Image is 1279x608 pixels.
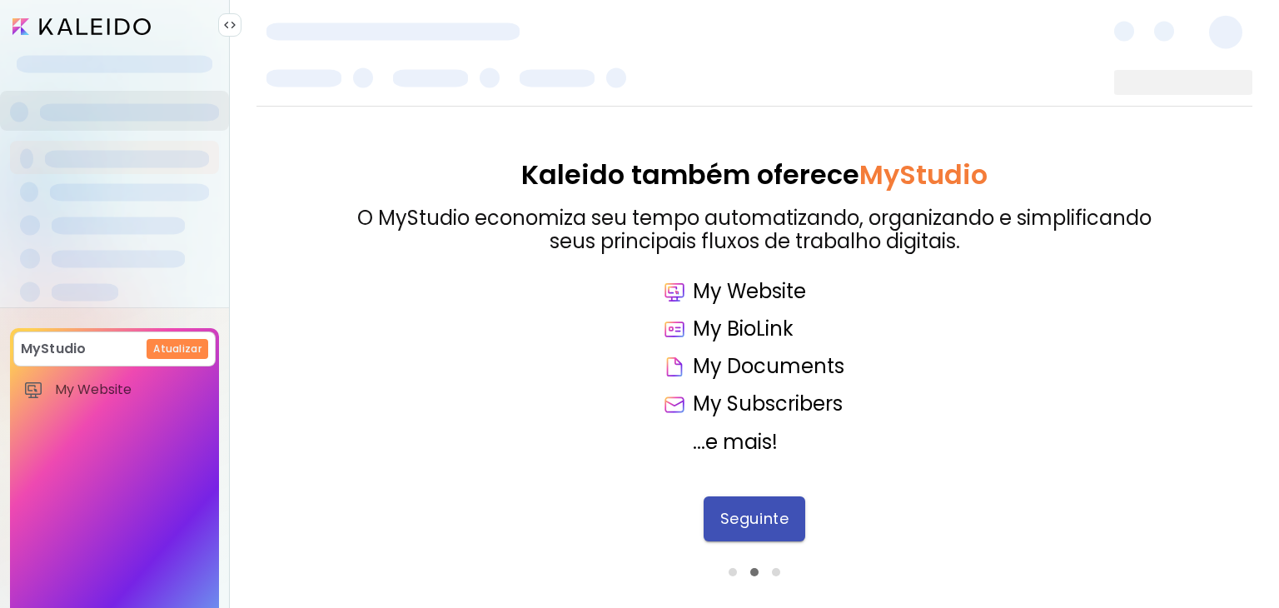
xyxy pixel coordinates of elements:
img: item [23,380,43,400]
h6: Atualizar [153,341,202,356]
img: collapse [223,18,236,32]
p: MyStudio [21,339,86,359]
button: Seguinte [704,496,805,541]
img: icon [663,355,686,379]
span: My Website [55,381,206,398]
img: icon [663,317,686,341]
img: icon [663,280,686,304]
div: My Subscribers [663,392,846,416]
div: My Website [663,280,846,304]
div: My Documents [663,355,846,379]
span: Seguinte [720,510,789,528]
div: ...e mais! [663,431,846,454]
span: MyStudio [859,156,988,193]
div: O MyStudio economiza seu tempo automatizando, organizando e simplificando seus principais fluxos ... [357,207,1152,253]
div: My BioLink [663,317,846,341]
div: Kaleido também oferece [357,160,1152,190]
a: itemMy Website [13,373,216,406]
img: icon [663,392,686,416]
